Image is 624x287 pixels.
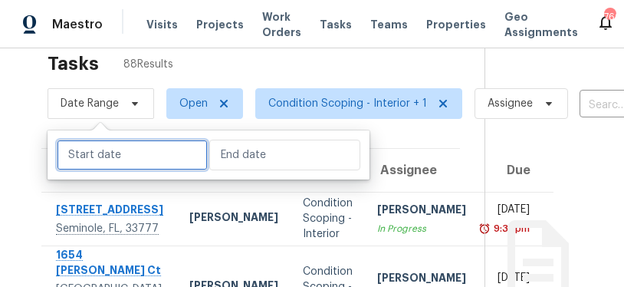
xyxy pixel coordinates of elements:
div: Condition Scoping - Interior [303,196,353,242]
div: [PERSON_NAME] [189,209,278,229]
span: Geo Assignments [504,9,578,40]
span: Maestro [52,17,103,32]
span: Tasks [320,19,352,30]
span: Work Orders [262,9,301,40]
span: Visits [146,17,178,32]
span: Projects [196,17,244,32]
h2: Tasks [48,56,99,71]
input: Start date [57,140,208,170]
span: Condition Scoping - Interior + 1 [268,96,427,111]
span: Date Range [61,96,119,111]
span: 88 Results [123,57,173,72]
span: Properties [426,17,486,32]
div: 766 [604,9,615,25]
div: [PERSON_NAME] [377,202,466,221]
span: Assignee [488,96,533,111]
th: Due [478,149,553,192]
th: Address [41,149,177,192]
input: End date [209,140,360,170]
div: In Progress [377,221,466,236]
span: Open [179,96,208,111]
th: Assignee [365,149,478,192]
img: Overdue Alarm Icon [478,221,491,236]
span: Teams [370,17,408,32]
